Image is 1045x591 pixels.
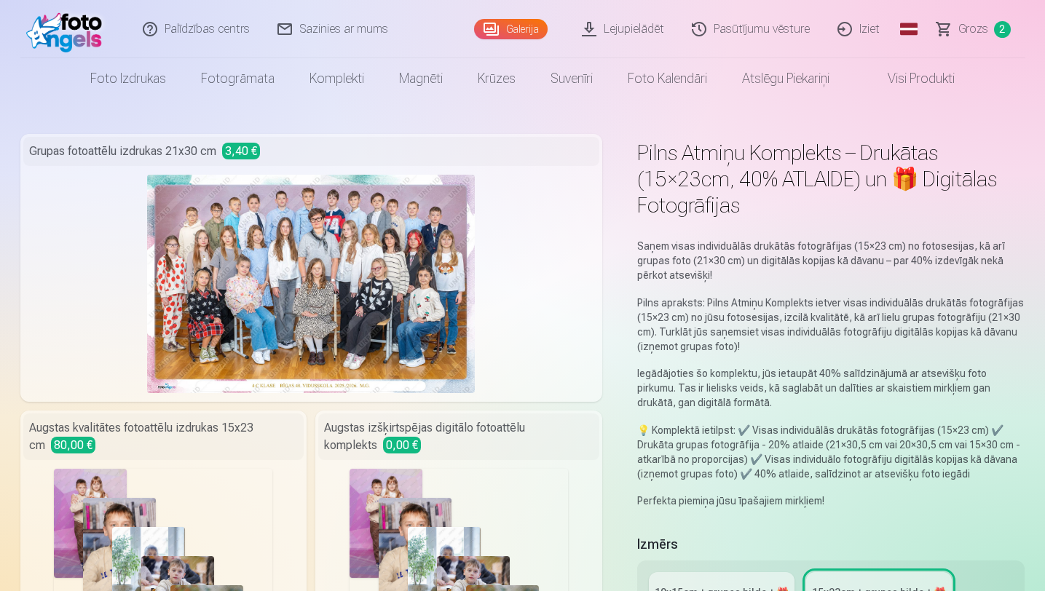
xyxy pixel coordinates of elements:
a: Foto izdrukas [73,58,184,99]
a: Foto kalendāri [610,58,725,99]
a: Komplekti [292,58,382,99]
div: Grupas fotoattēlu izdrukas 21x30 cm [23,137,599,166]
span: 0,00 € [383,437,421,453]
a: Atslēgu piekariņi [725,58,847,99]
a: Galerija [474,19,548,39]
a: Fotogrāmata [184,58,292,99]
a: Magnēti [382,58,460,99]
a: Visi produkti [847,58,972,99]
div: Augstas izšķirtspējas digitālo fotoattēlu komplekts [318,413,599,460]
p: Iegādājoties šo komplektu, jūs ietaupāt 40% salīdzinājumā ar atsevišķu foto pirkumu. Tas ir lieli... [637,366,1025,410]
img: /fa1 [26,6,110,52]
p: Saņem visas individuālās drukātās fotogrāfijas (15×23 cm) no fotosesijas, kā arī grupas foto (21×... [637,239,1025,282]
span: Grozs [958,20,988,38]
p: Pilns apraksts: Pilns Atmiņu Komplekts ietver visas individuālās drukātās fotogrāfijas (15×23 cm)... [637,295,1025,354]
p: 💡 Komplektā ietilpst: ✔️ Visas individuālās drukātās fotogrāfijas (15×23 cm) ✔️ Drukāta grupas fo... [637,423,1025,481]
h5: Izmērs [637,534,1025,555]
p: Perfekta piemiņa jūsu īpašajiem mirkļiem! [637,493,1025,508]
div: Augstas kvalitātes fotoattēlu izdrukas 15x23 cm [23,413,304,460]
a: Krūzes [460,58,533,99]
span: 80,00 € [51,437,95,453]
a: Suvenīri [533,58,610,99]
span: 2 [994,21,1011,38]
h1: Pilns Atmiņu Komplekts – Drukātas (15×23cm, 40% ATLAIDE) un 🎁 Digitālas Fotogrāfijas [637,140,1025,218]
span: 3,40 € [222,143,260,159]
